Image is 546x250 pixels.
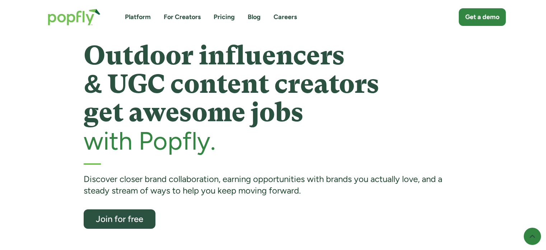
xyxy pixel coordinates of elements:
a: For Creators [164,13,201,22]
a: Platform [125,13,151,22]
div: Get a demo [465,13,499,22]
h2: with Popfly. [84,127,462,155]
a: Join for free [84,209,155,229]
h1: Outdoor influencers & UGC content creators get awesome jobs [84,41,462,127]
div: Discover closer brand collaboration, earning opportunities with brands you actually love, and a s... [84,173,462,197]
a: Pricing [214,13,235,22]
div: Join for free [90,214,149,223]
a: Blog [248,13,261,22]
a: Get a demo [459,8,506,26]
a: Careers [274,13,297,22]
